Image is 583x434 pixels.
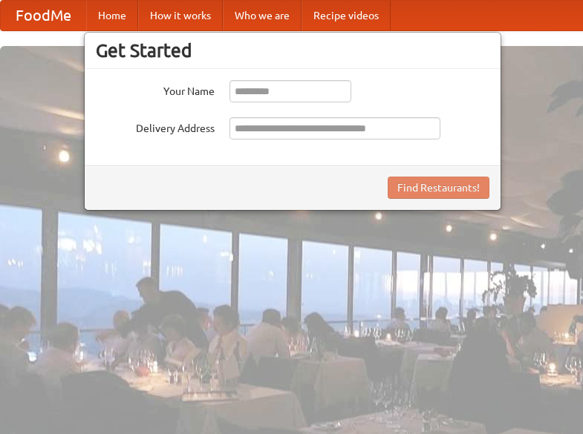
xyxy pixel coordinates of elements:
[388,177,489,199] button: Find Restaurants!
[96,80,215,99] label: Your Name
[86,1,138,30] a: Home
[96,39,489,62] h3: Get Started
[1,1,86,30] a: FoodMe
[138,1,223,30] a: How it works
[223,1,302,30] a: Who we are
[302,1,391,30] a: Recipe videos
[96,117,215,136] label: Delivery Address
